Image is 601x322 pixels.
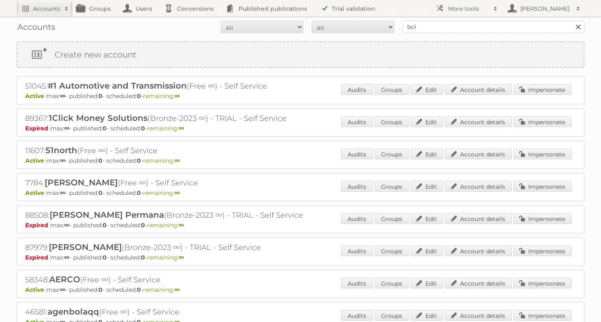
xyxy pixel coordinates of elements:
[25,178,315,188] h2: 7784: (Free ∞) - Self Service
[25,157,576,164] p: max: - published: - scheduled: -
[64,254,69,261] strong: ∞
[25,157,46,164] span: Active
[374,245,409,256] a: Groups
[147,254,184,261] span: remaining:
[45,178,118,187] span: [PERSON_NAME]
[141,125,145,132] strong: 0
[137,157,141,164] strong: 0
[98,92,103,100] strong: 0
[179,125,184,132] strong: ∞
[374,181,409,192] a: Groups
[137,286,141,293] strong: 0
[25,286,46,293] span: Active
[445,116,512,127] a: Account details
[25,125,50,132] span: Expired
[174,92,180,100] strong: ∞
[25,221,576,229] p: max: - published: - scheduled: -
[25,210,315,221] h2: 88508: (Bronze-2023 ∞) - TRIAL - Self Service
[33,5,60,13] h2: Accounts
[60,92,65,100] strong: ∞
[103,221,107,229] strong: 0
[374,278,409,288] a: Groups
[341,213,373,224] a: Audits
[25,274,315,285] h2: 58348: (Free ∞) - Self Service
[410,213,444,224] a: Edit
[25,92,46,100] span: Active
[513,245,572,256] a: Impersonate
[64,125,69,132] strong: ∞
[60,157,65,164] strong: ∞
[410,181,444,192] a: Edit
[143,189,180,197] span: remaining:
[25,286,576,293] p: max: - published: - scheduled: -
[50,210,164,220] span: [PERSON_NAME] Permana
[174,189,180,197] strong: ∞
[410,245,444,256] a: Edit
[410,278,444,288] a: Edit
[374,213,409,224] a: Groups
[49,242,122,252] span: [PERSON_NAME]
[341,116,373,127] a: Audits
[141,221,145,229] strong: 0
[25,189,576,197] p: max: - published: - scheduled: -
[48,307,99,317] span: agenbolaqq
[25,145,315,156] h2: 11607: (Free ∞) - Self Service
[445,84,512,95] a: Account details
[25,221,50,229] span: Expired
[374,149,409,159] a: Groups
[64,221,69,229] strong: ∞
[103,125,107,132] strong: 0
[25,92,576,100] p: max: - published: - scheduled: -
[513,84,572,95] a: Impersonate
[143,157,180,164] span: remaining:
[174,286,180,293] strong: ∞
[445,213,512,224] a: Account details
[513,149,572,159] a: Impersonate
[48,81,187,91] span: #1 Automotive and Transmission
[98,189,103,197] strong: 0
[513,213,572,224] a: Impersonate
[341,149,373,159] a: Audits
[25,113,315,124] h2: 89367: (Bronze-2023 ∞) - TRIAL - Self Service
[513,278,572,288] a: Impersonate
[141,254,145,261] strong: 0
[341,310,373,321] a: Audits
[25,254,50,261] span: Expired
[341,245,373,256] a: Audits
[374,116,409,127] a: Groups
[410,149,444,159] a: Edit
[17,42,584,67] a: Create new account
[137,92,141,100] strong: 0
[98,286,103,293] strong: 0
[341,278,373,288] a: Audits
[25,307,315,317] h2: 46581: (Free ∞) - Self Service
[410,116,444,127] a: Edit
[25,242,315,253] h2: 87979: (Bronze-2023 ∞) - TRIAL - Self Service
[445,181,512,192] a: Account details
[179,254,184,261] strong: ∞
[25,81,315,91] h2: 51045: (Free ∞) - Self Service
[137,189,141,197] strong: 0
[445,245,512,256] a: Account details
[513,310,572,321] a: Impersonate
[445,310,512,321] a: Account details
[513,116,572,127] a: Impersonate
[45,145,77,155] span: 51north
[179,221,184,229] strong: ∞
[143,92,180,100] span: remaining:
[174,157,180,164] strong: ∞
[513,181,572,192] a: Impersonate
[410,310,444,321] a: Edit
[341,181,373,192] a: Audits
[147,221,184,229] span: remaining:
[374,310,409,321] a: Groups
[445,278,512,288] a: Account details
[374,84,409,95] a: Groups
[49,274,80,284] span: AERCO
[60,286,65,293] strong: ∞
[341,84,373,95] a: Audits
[49,113,148,123] span: 1Click Money Solutions
[25,125,576,132] p: max: - published: - scheduled: -
[410,84,444,95] a: Edit
[448,5,489,13] h2: More tools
